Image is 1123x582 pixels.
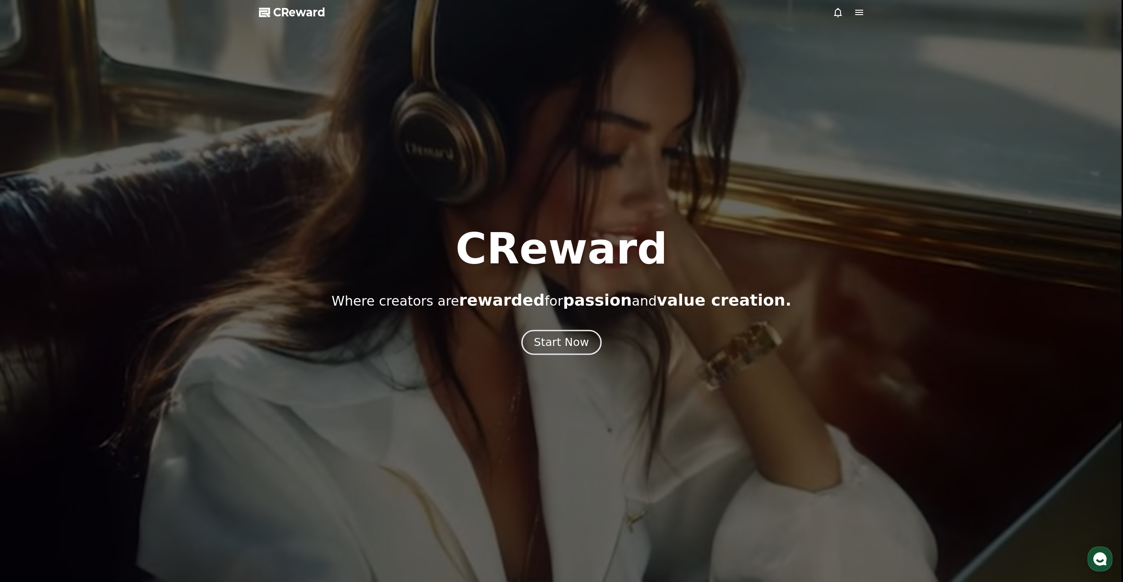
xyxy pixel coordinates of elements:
[58,281,114,303] a: Messages
[23,294,38,301] span: Home
[521,330,602,355] button: Start Now
[114,281,170,303] a: Settings
[563,291,632,309] span: passion
[523,339,600,348] a: Start Now
[131,294,153,301] span: Settings
[657,291,791,309] span: value creation.
[273,5,325,19] span: CReward
[455,228,668,270] h1: CReward
[459,291,544,309] span: rewarded
[3,281,58,303] a: Home
[259,5,325,19] a: CReward
[534,335,589,350] div: Start Now
[332,291,791,309] p: Where creators are for and
[73,295,100,302] span: Messages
